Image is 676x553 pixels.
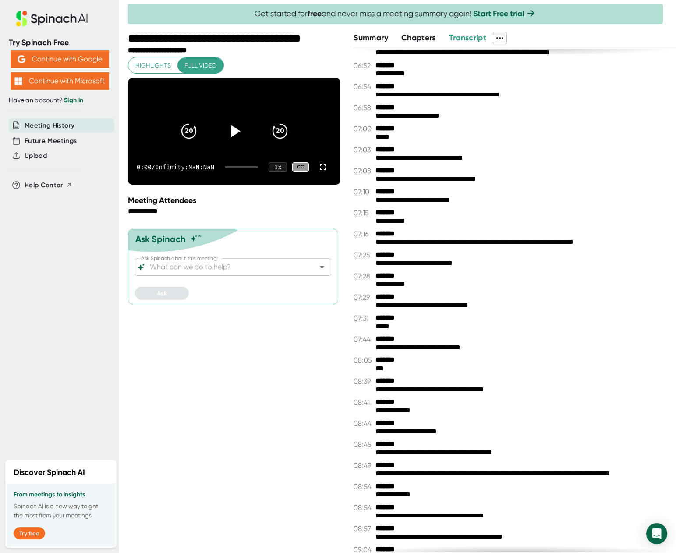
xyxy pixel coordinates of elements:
span: Help Center [25,180,63,190]
span: Ask [157,289,167,297]
span: 07:16 [354,230,373,238]
span: 08:57 [354,524,373,533]
button: Transcript [449,32,487,44]
button: Open [316,261,328,273]
div: CC [292,162,309,172]
a: Sign in [64,96,83,104]
span: 07:25 [354,251,373,259]
span: 08:49 [354,461,373,470]
button: Meeting History [25,121,74,131]
div: Try Spinach Free [9,38,110,48]
span: 08:54 [354,503,373,512]
button: Continue with Google [11,50,109,68]
button: Ask [135,287,189,300]
span: Highlights [135,60,171,71]
span: 08:41 [354,398,373,407]
span: 07:31 [354,314,373,322]
span: 06:54 [354,82,373,91]
span: 08:05 [354,356,373,364]
input: What can we do to help? [148,261,303,273]
span: Full video [184,60,216,71]
img: Aehbyd4JwY73AAAAAElFTkSuQmCC [18,55,25,63]
span: 07:15 [354,209,373,217]
span: 07:08 [354,167,373,175]
button: Try free [14,527,45,539]
button: Chapters [401,32,436,44]
b: free [308,9,322,18]
span: 08:44 [354,419,373,428]
div: 0:00 / Infinity:NaN:NaN [137,164,214,171]
button: Full video [177,57,223,74]
span: 08:45 [354,440,373,449]
span: Transcript [449,33,487,43]
div: Ask Spinach [135,234,186,244]
span: 07:03 [354,146,373,154]
span: Summary [354,33,388,43]
h3: From meetings to insights [14,491,108,498]
span: 07:29 [354,293,373,301]
button: Upload [25,151,47,161]
span: 07:10 [354,188,373,196]
button: Future Meetings [25,136,77,146]
span: 06:52 [354,61,373,70]
span: 07:44 [354,335,373,343]
span: 07:00 [354,125,373,133]
div: 1 x [269,162,287,172]
span: Chapters [401,33,436,43]
button: Help Center [25,180,72,190]
span: 08:54 [354,482,373,491]
div: Open Intercom Messenger [646,523,667,544]
p: Spinach AI is a new way to get the most from your meetings [14,502,108,520]
span: 07:28 [354,272,373,280]
span: Get started for and never miss a meeting summary again! [255,9,536,19]
button: Continue with Microsoft [11,72,109,90]
h2: Discover Spinach AI [14,467,85,478]
span: 08:39 [354,377,373,385]
div: Meeting Attendees [128,196,343,205]
button: Summary [354,32,388,44]
div: Have an account? [9,96,110,104]
a: Start Free trial [473,9,524,18]
button: Highlights [128,57,178,74]
span: 06:58 [354,103,373,112]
